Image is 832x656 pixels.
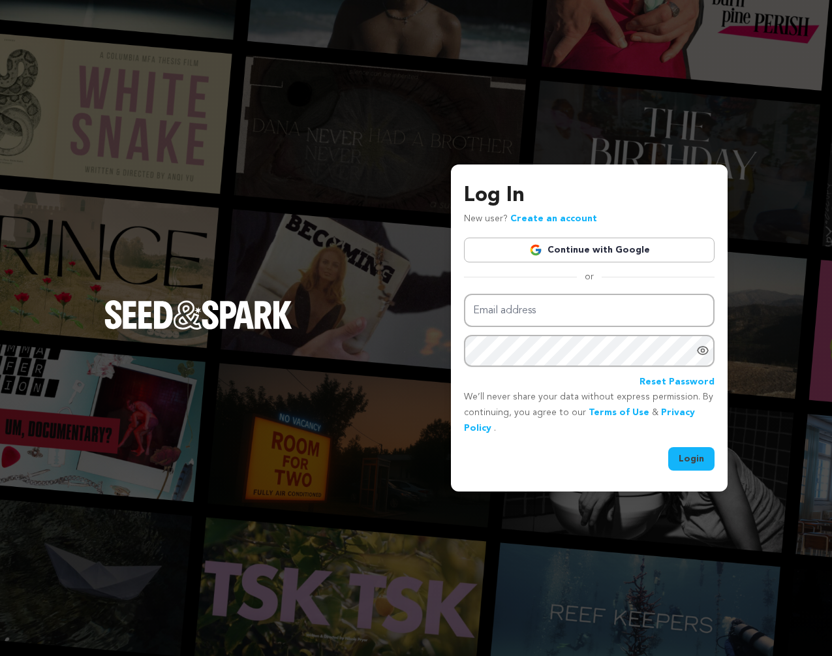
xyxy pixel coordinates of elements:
[104,300,292,329] img: Seed&Spark Logo
[639,375,715,390] a: Reset Password
[510,214,597,223] a: Create an account
[696,344,709,357] a: Show password as plain text. Warning: this will display your password on the screen.
[464,238,715,262] a: Continue with Google
[577,270,602,283] span: or
[464,294,715,327] input: Email address
[464,180,715,211] h3: Log In
[668,447,715,471] button: Login
[529,243,542,257] img: Google logo
[464,390,715,436] p: We’ll never share your data without express permission. By continuing, you agree to our & .
[464,408,695,433] a: Privacy Policy
[464,211,597,227] p: New user?
[589,408,649,417] a: Terms of Use
[104,300,292,355] a: Seed&Spark Homepage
